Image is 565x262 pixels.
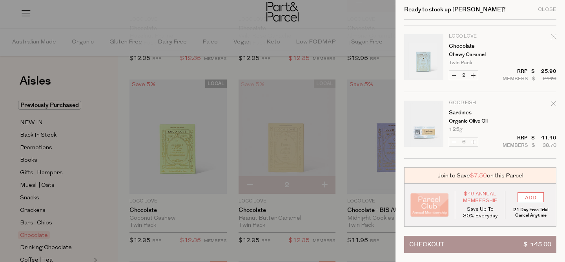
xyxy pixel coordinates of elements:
[523,236,551,253] span: $ 145.00
[470,172,487,180] span: $7.50
[538,7,556,12] div: Close
[459,137,468,146] input: QTY Sardines
[449,60,472,65] span: Twin Pack
[449,101,510,105] p: Good Fish
[551,33,556,43] div: Remove Chocolate
[449,110,510,116] a: Sardines
[404,167,556,184] div: Join to Save on this Parcel
[518,192,544,202] input: ADD
[461,191,499,204] span: $49 Annual Membership
[449,127,463,132] span: 125g
[511,207,550,218] p: 21 Day Free Trial Cancel Anytime
[409,236,444,253] span: Checkout
[449,52,510,57] p: Chewy Caramel
[449,43,510,49] a: Chocolate
[449,34,510,39] p: Loco Love
[461,206,499,219] p: Save Up To 30% Everyday
[449,119,510,124] p: Organic Olive Oil
[404,7,506,13] h2: Ready to stock up [PERSON_NAME]?
[404,236,556,253] button: Checkout$ 145.00
[459,71,468,80] input: QTY Chocolate
[551,99,556,110] div: Remove Sardines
